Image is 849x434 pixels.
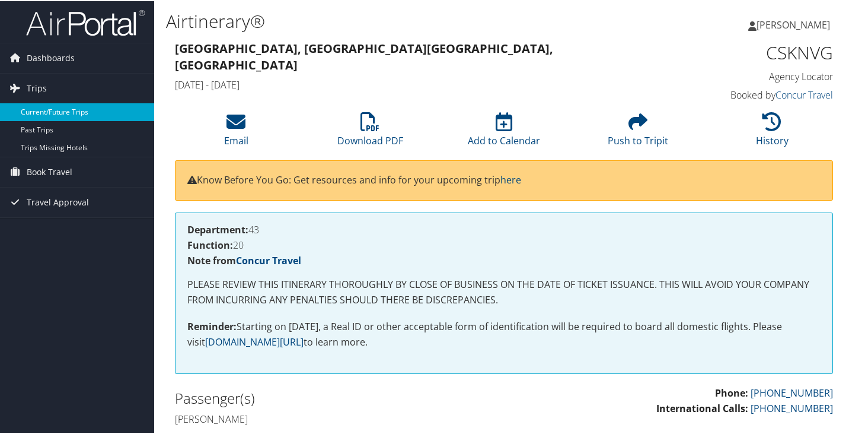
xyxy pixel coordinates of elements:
img: airportal-logo.png [26,8,145,36]
strong: Note from [187,253,301,266]
p: Know Before You Go: Get resources and info for your upcoming trip [187,172,821,187]
h4: Agency Locator [682,69,833,82]
span: Trips [27,72,47,102]
a: Push to Tripit [608,118,668,146]
span: Dashboards [27,42,75,72]
a: Concur Travel [236,253,301,266]
a: [DOMAIN_NAME][URL] [205,334,304,347]
a: [PHONE_NUMBER] [751,385,833,398]
strong: [GEOGRAPHIC_DATA], [GEOGRAPHIC_DATA] [GEOGRAPHIC_DATA], [GEOGRAPHIC_DATA] [175,39,553,72]
h4: [PERSON_NAME] [175,411,495,425]
h1: Airtinerary® [166,8,617,33]
strong: International Calls: [656,401,748,414]
strong: Function: [187,237,233,251]
p: Starting on [DATE], a Real ID or other acceptable form of identification will be required to boar... [187,318,821,349]
a: [PERSON_NAME] [748,6,842,42]
p: PLEASE REVIEW THIS ITINERARY THOROUGHLY BY CLOSE OF BUSINESS ON THE DATE OF TICKET ISSUANCE. THIS... [187,276,821,306]
a: Email [224,118,248,146]
h4: 20 [187,239,821,249]
span: Book Travel [27,156,72,186]
span: [PERSON_NAME] [757,17,830,30]
span: Travel Approval [27,186,89,216]
strong: Reminder: [187,319,237,332]
strong: Department: [187,222,248,235]
a: Add to Calendar [468,118,540,146]
h4: 43 [187,224,821,233]
a: [PHONE_NUMBER] [751,401,833,414]
h1: CSKNVG [682,39,833,64]
a: History [756,118,789,146]
a: here [500,172,521,185]
strong: Phone: [715,385,748,398]
h2: Passenger(s) [175,387,495,407]
a: Download PDF [337,118,403,146]
h4: Booked by [682,87,833,100]
h4: [DATE] - [DATE] [175,77,664,90]
a: Concur Travel [775,87,833,100]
